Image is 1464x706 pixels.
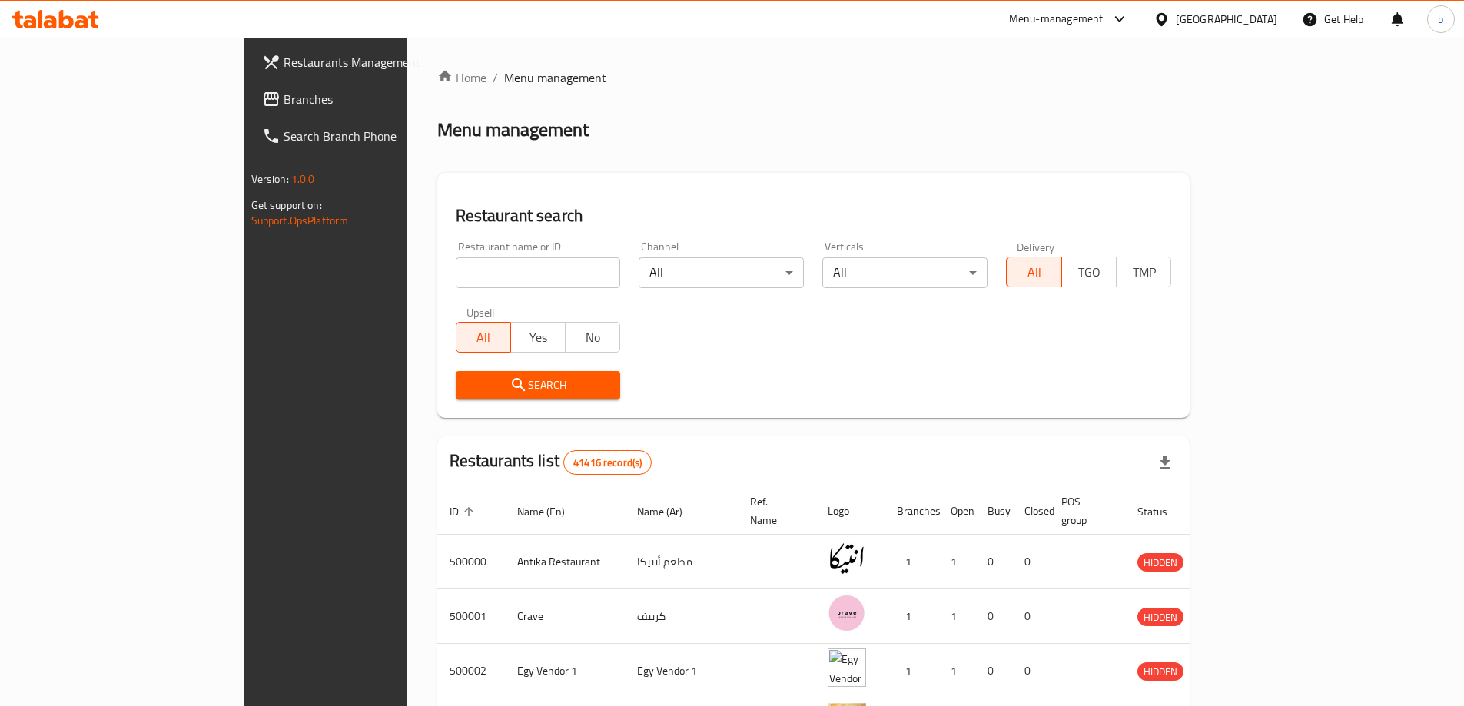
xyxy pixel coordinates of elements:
span: POS group [1061,492,1107,529]
th: Logo [815,488,885,535]
td: 1 [885,644,938,698]
h2: Restaurant search [456,204,1172,227]
td: 0 [1012,589,1049,644]
nav: breadcrumb [437,68,1190,87]
input: Search for restaurant name or ID.. [456,257,621,288]
li: / [493,68,498,87]
button: Yes [510,322,566,353]
td: Crave [505,589,625,644]
a: Search Branch Phone [250,118,488,154]
span: 1.0.0 [291,169,315,189]
td: 1 [885,535,938,589]
td: 0 [1012,535,1049,589]
div: Menu-management [1009,10,1104,28]
td: 1 [938,535,975,589]
a: Branches [250,81,488,118]
span: Branches [284,90,476,108]
span: Search [468,376,609,395]
h2: Restaurants list [450,449,652,475]
td: 1 [938,644,975,698]
a: Restaurants Management [250,44,488,81]
button: TMP [1116,257,1171,287]
div: All [822,257,988,288]
span: TMP [1123,261,1165,283]
img: Antika Restaurant [828,539,866,578]
span: Restaurants Management [284,53,476,71]
span: All [463,326,505,349]
label: Upsell [466,307,495,317]
div: [GEOGRAPHIC_DATA] [1176,11,1277,28]
th: Busy [975,488,1012,535]
td: 0 [1012,644,1049,698]
button: No [565,322,620,353]
button: Search [456,371,621,399]
th: Branches [885,488,938,535]
td: كرييف [625,589,738,644]
img: Crave [828,594,866,632]
div: HIDDEN [1137,553,1183,572]
span: HIDDEN [1137,663,1183,681]
td: 0 [975,535,1012,589]
span: TGO [1068,261,1110,283]
button: All [456,322,511,353]
span: Search Branch Phone [284,127,476,145]
label: Delivery [1017,241,1055,252]
h2: Menu management [437,118,589,142]
span: b [1438,11,1443,28]
td: Antika Restaurant [505,535,625,589]
span: Yes [517,326,559,349]
span: Status [1137,502,1187,521]
span: HIDDEN [1137,608,1183,626]
span: Name (Ar) [637,502,702,521]
div: Export file [1147,444,1183,481]
span: No [572,326,614,349]
div: All [639,257,804,288]
td: Egy Vendor 1 [625,644,738,698]
span: Name (En) [517,502,585,521]
span: Version: [251,169,289,189]
a: Support.OpsPlatform [251,210,349,230]
span: Menu management [504,68,606,87]
td: Egy Vendor 1 [505,644,625,698]
span: All [1013,261,1055,283]
span: HIDDEN [1137,554,1183,572]
button: All [1006,257,1061,287]
div: HIDDEN [1137,662,1183,681]
img: Egy Vendor 1 [828,648,866,687]
th: Open [938,488,975,535]
button: TGO [1061,257,1117,287]
td: 0 [975,589,1012,644]
td: 1 [938,589,975,644]
div: Total records count [563,450,652,475]
span: 41416 record(s) [564,456,651,470]
td: مطعم أنتيكا [625,535,738,589]
span: ID [450,502,479,521]
th: Closed [1012,488,1049,535]
span: Ref. Name [750,492,797,529]
div: HIDDEN [1137,608,1183,626]
td: 1 [885,589,938,644]
span: Get support on: [251,195,322,215]
td: 0 [975,644,1012,698]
